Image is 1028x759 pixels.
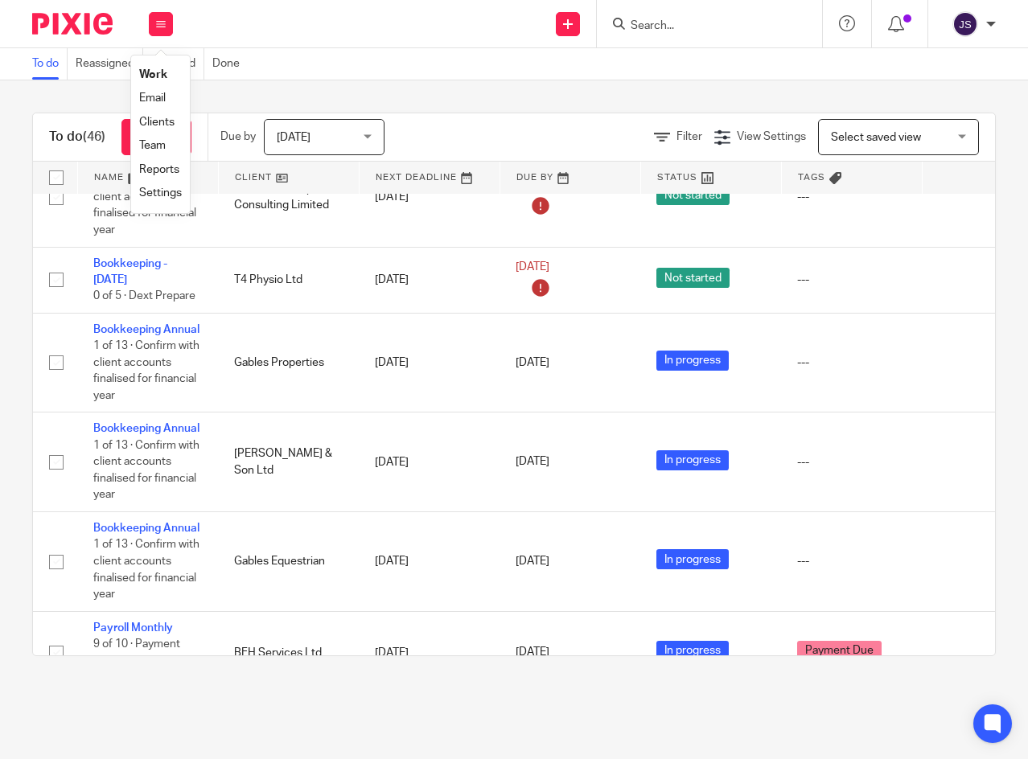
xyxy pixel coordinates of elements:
[359,147,500,247] td: [DATE]
[797,454,906,470] div: ---
[49,129,105,146] h1: To do
[831,132,921,143] span: Select saved view
[139,92,166,104] a: Email
[797,272,906,288] div: ---
[93,324,199,335] a: Bookkeeping Annual
[93,423,199,434] a: Bookkeeping Annual
[218,512,359,612] td: Gables Equestrian
[139,69,167,80] a: Work
[277,132,310,143] span: [DATE]
[93,540,199,601] span: 1 of 13 · Confirm with client accounts finalised for financial year
[93,290,195,302] span: 0 of 5 · Dext Prepare
[76,48,143,80] a: Reassigned
[629,19,774,34] input: Search
[798,173,825,182] span: Tags
[656,351,729,371] span: In progress
[359,313,500,412] td: [DATE]
[93,523,199,534] a: Bookkeeping Annual
[93,258,167,285] a: Bookkeeping - [DATE]
[32,13,113,35] img: Pixie
[220,129,256,145] p: Due by
[359,512,500,612] td: [DATE]
[797,641,882,661] span: Payment Due
[139,164,179,175] a: Reports
[952,11,978,37] img: svg%3E
[218,412,359,512] td: [PERSON_NAME] & Son Ltd
[516,457,549,468] span: [DATE]
[516,357,549,368] span: [DATE]
[516,261,549,273] span: [DATE]
[139,187,182,199] a: Settings
[83,130,105,143] span: (46)
[359,412,500,512] td: [DATE]
[218,247,359,313] td: T4 Physio Ltd
[139,140,166,151] a: Team
[93,440,199,501] span: 1 of 13 · Confirm with client accounts finalised for financial year
[32,48,68,80] a: To do
[139,117,175,128] a: Clients
[656,268,730,288] span: Not started
[121,119,191,155] a: + Add task
[93,638,190,683] span: 9 of 10 · Payment details reminder - if needed
[797,355,906,371] div: ---
[516,647,549,658] span: [DATE]
[656,549,729,569] span: In progress
[797,189,906,205] div: ---
[656,450,729,470] span: In progress
[359,247,500,313] td: [DATE]
[797,553,906,569] div: ---
[516,556,549,567] span: [DATE]
[218,313,359,412] td: Gables Properties
[93,622,173,634] a: Payroll Monthly
[656,641,729,661] span: In progress
[151,48,204,80] a: Snoozed
[656,185,730,205] span: Not started
[218,147,359,247] td: International Sports Consulting Limited
[212,48,248,80] a: Done
[737,131,806,142] span: View Settings
[676,131,702,142] span: Filter
[359,611,500,694] td: [DATE]
[93,340,199,401] span: 1 of 13 · Confirm with client accounts finalised for financial year
[218,611,359,694] td: BFH Services Ltd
